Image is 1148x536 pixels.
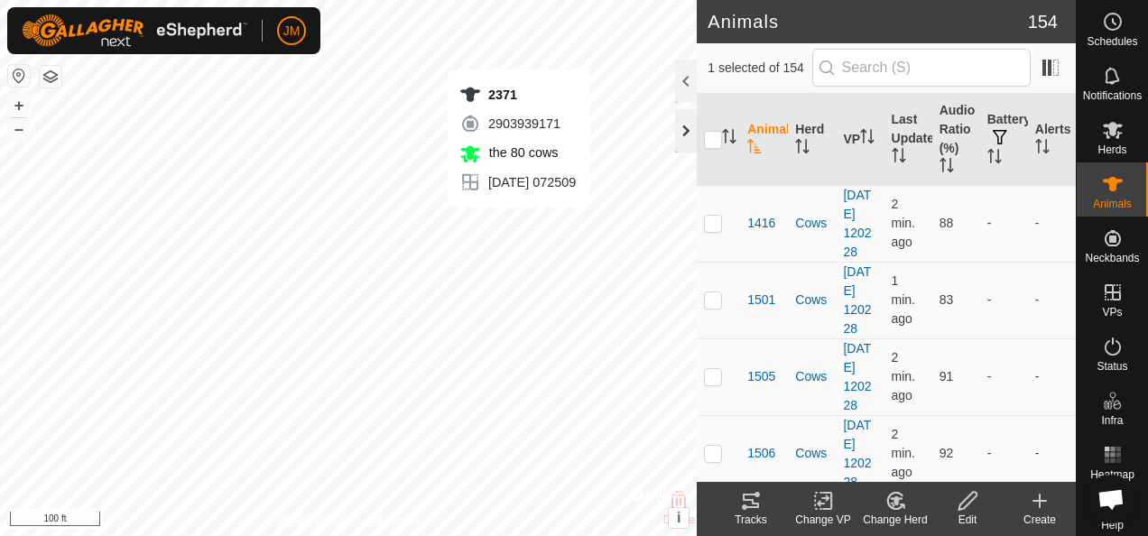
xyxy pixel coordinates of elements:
[747,214,775,233] span: 1416
[459,113,576,134] div: 2903939171
[795,444,829,463] div: Cows
[1028,415,1076,492] td: -
[708,59,811,78] span: 1 selected of 154
[8,95,30,116] button: +
[892,197,915,249] span: Sep 4, 2025, 11:36 AM
[843,188,871,259] a: [DATE] 120228
[940,369,954,384] span: 91
[860,132,875,146] p-sorticon: Activate to sort
[8,118,30,140] button: –
[1028,338,1076,415] td: -
[722,132,736,146] p-sorticon: Activate to sort
[485,145,559,160] span: the 80 cows
[459,171,576,193] div: [DATE] 072509
[836,94,884,186] th: VP
[892,273,915,326] span: Sep 4, 2025, 11:37 AM
[1028,185,1076,262] td: -
[715,512,787,528] div: Tracks
[980,185,1028,262] td: -
[1102,307,1122,318] span: VPs
[940,216,954,230] span: 88
[859,512,931,528] div: Change Herd
[708,11,1027,32] h2: Animals
[1101,520,1124,531] span: Help
[1090,469,1134,480] span: Heatmap
[40,66,61,88] button: Map Layers
[8,65,30,87] button: Reset Map
[843,341,871,412] a: [DATE] 120228
[987,152,1002,166] p-sorticon: Activate to sort
[740,94,788,186] th: Animal
[747,142,762,156] p-sorticon: Activate to sort
[812,49,1031,87] input: Search (S)
[892,427,915,479] span: Sep 4, 2025, 11:36 AM
[747,291,775,310] span: 1501
[22,14,247,47] img: Gallagher Logo
[787,512,859,528] div: Change VP
[1087,36,1137,47] span: Schedules
[932,94,980,186] th: Audio Ratio (%)
[1101,415,1123,426] span: Infra
[940,446,954,460] span: 92
[1028,8,1058,35] span: 154
[843,264,871,336] a: [DATE] 120228
[1004,512,1076,528] div: Create
[459,84,576,106] div: 2371
[931,512,1004,528] div: Edit
[795,367,829,386] div: Cows
[1097,144,1126,155] span: Herds
[892,151,906,165] p-sorticon: Activate to sort
[747,444,775,463] span: 1506
[1097,361,1127,372] span: Status
[980,338,1028,415] td: -
[940,161,954,175] p-sorticon: Activate to sort
[1083,90,1142,101] span: Notifications
[980,262,1028,338] td: -
[277,513,345,529] a: Privacy Policy
[795,142,810,156] p-sorticon: Activate to sort
[980,94,1028,186] th: Battery
[1035,142,1050,156] p-sorticon: Activate to sort
[788,94,836,186] th: Herd
[1028,262,1076,338] td: -
[795,214,829,233] div: Cows
[1093,199,1132,209] span: Animals
[747,367,775,386] span: 1505
[1028,94,1076,186] th: Alerts
[677,510,680,525] span: i
[892,350,915,402] span: Sep 4, 2025, 11:37 AM
[843,418,871,489] a: [DATE] 120228
[366,513,420,529] a: Contact Us
[283,22,301,41] span: JM
[669,508,689,528] button: i
[1085,253,1139,263] span: Neckbands
[795,291,829,310] div: Cows
[1087,475,1135,523] a: Open chat
[980,415,1028,492] td: -
[940,292,954,307] span: 83
[884,94,932,186] th: Last Updated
